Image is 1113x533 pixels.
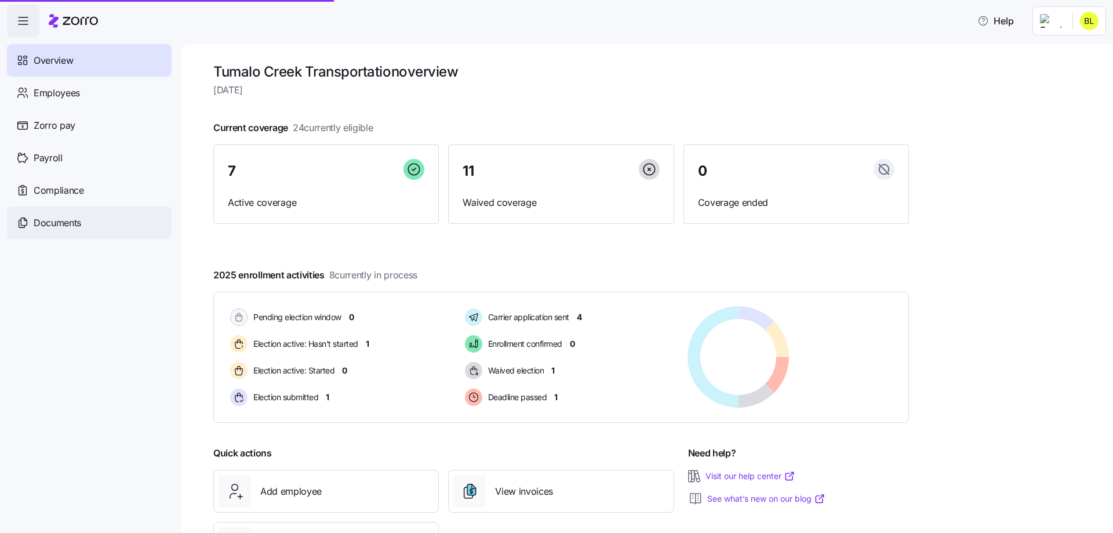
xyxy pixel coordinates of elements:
[698,195,894,210] span: Coverage ended
[698,164,707,178] span: 0
[7,109,172,142] a: Zorro pay
[688,446,736,461] span: Need help?
[293,121,373,135] span: 24 currently eligible
[570,338,575,350] span: 0
[228,164,236,178] span: 7
[228,195,424,210] span: Active coverage
[495,484,553,499] span: View invoices
[7,142,172,174] a: Payroll
[707,493,825,505] a: See what’s new on our blog
[577,311,582,323] span: 4
[250,338,358,350] span: Election active: Hasn't started
[7,174,172,206] a: Compliance
[366,338,369,350] span: 1
[485,365,544,376] span: Waived election
[260,484,322,499] span: Add employee
[342,365,347,376] span: 0
[554,391,558,403] span: 1
[34,216,81,230] span: Documents
[213,268,417,282] span: 2025 enrollment activities
[463,164,474,178] span: 11
[7,44,172,77] a: Overview
[34,183,84,198] span: Compliance
[34,53,73,68] span: Overview
[250,391,318,403] span: Election submitted
[485,338,562,350] span: Enrollment confirmed
[213,63,909,81] h1: Tumalo Creek Transportation overview
[1080,12,1099,30] img: 301f6adaca03784000fa73adabf33a6b
[463,195,659,210] span: Waived coverage
[329,268,417,282] span: 8 currently in process
[34,118,75,133] span: Zorro pay
[485,391,547,403] span: Deadline passed
[250,311,341,323] span: Pending election window
[250,365,334,376] span: Election active: Started
[213,83,909,97] span: [DATE]
[485,311,569,323] span: Carrier application sent
[705,470,795,482] a: Visit our help center
[34,151,63,165] span: Payroll
[1040,14,1063,28] img: Employer logo
[213,446,272,461] span: Quick actions
[34,86,80,100] span: Employees
[326,391,329,403] span: 1
[551,365,555,376] span: 1
[968,9,1023,32] button: Help
[7,77,172,109] a: Employees
[213,121,373,135] span: Current coverage
[349,311,354,323] span: 0
[7,206,172,239] a: Documents
[977,14,1014,28] span: Help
